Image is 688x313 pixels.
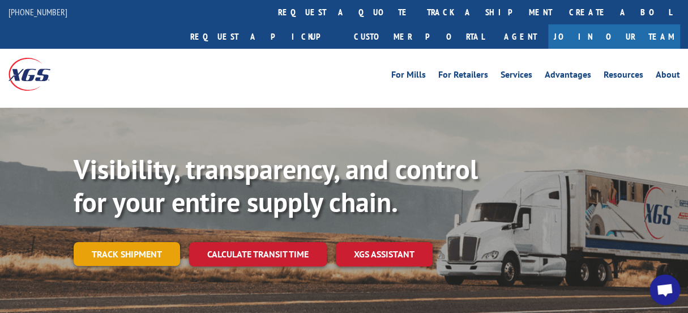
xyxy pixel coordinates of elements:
a: Calculate transit time [189,242,327,267]
a: Advantages [545,70,591,83]
a: Agent [493,24,548,49]
a: Resources [604,70,643,83]
a: For Retailers [438,70,488,83]
a: Join Our Team [548,24,680,49]
a: Open chat [649,274,680,305]
a: For Mills [391,70,426,83]
a: About [656,70,680,83]
a: [PHONE_NUMBER] [8,6,67,18]
a: Track shipment [74,242,180,266]
a: Customer Portal [345,24,493,49]
a: Request a pickup [182,24,345,49]
a: XGS ASSISTANT [336,242,433,267]
a: Services [501,70,532,83]
b: Visibility, transparency, and control for your entire supply chain. [74,151,478,219]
